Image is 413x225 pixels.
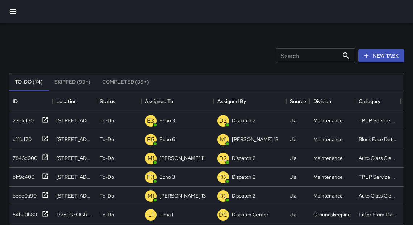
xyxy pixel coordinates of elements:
[53,91,96,111] div: Location
[219,211,228,219] p: DC
[220,135,227,144] p: M1
[159,211,173,218] p: Lima 1
[147,154,154,163] p: M1
[359,211,397,218] div: Litter From Planter Removed
[286,91,310,111] div: Source
[56,173,92,181] div: 326 23rd Street
[359,173,397,181] div: TPUP Service Requested
[232,154,255,162] p: Dispatch 2
[214,91,286,111] div: Assigned By
[100,154,114,162] p: To-Do
[148,211,154,219] p: L1
[100,117,114,124] p: To-Do
[9,91,53,111] div: ID
[10,133,32,143] div: cfffef70
[159,173,175,181] p: Echo 3
[359,91,380,111] div: Category
[56,154,92,162] div: 2386 Valley Street
[147,192,154,200] p: M1
[359,154,397,162] div: Auto Glass Cleaned Up
[159,154,204,162] p: [PERSON_NAME] 11
[290,173,296,181] div: Jia
[290,136,296,143] div: Jia
[96,91,141,111] div: Status
[56,117,92,124] div: 441 9th Street
[310,91,355,111] div: Division
[232,173,255,181] p: Dispatch 2
[232,211,268,218] p: Dispatch Center
[159,136,175,143] p: Echo 6
[290,192,296,199] div: Jia
[313,136,343,143] div: Maintenance
[100,211,114,218] p: To-Do
[10,114,34,124] div: 23e1ef30
[159,117,175,124] p: Echo 3
[219,192,227,200] p: D2
[10,208,37,218] div: 54b20b80
[100,173,114,181] p: To-Do
[147,173,154,182] p: E3
[10,189,37,199] div: bedd0a90
[56,211,92,218] div: 1725 Broadway
[359,136,397,143] div: Block Face Detailed
[290,154,296,162] div: Jia
[219,116,227,125] p: D2
[141,91,214,111] div: Assigned To
[217,91,246,111] div: Assigned By
[10,170,34,181] div: b1f9c400
[96,73,155,91] button: Completed (99+)
[359,192,397,199] div: Auto Glass Cleaned Up
[232,136,278,143] p: [PERSON_NAME] 13
[10,152,37,162] div: 7846d000
[13,91,18,111] div: ID
[9,73,49,91] button: To-Do (74)
[232,117,255,124] p: Dispatch 2
[219,173,227,182] p: D2
[313,91,331,111] div: Division
[313,154,343,162] div: Maintenance
[49,73,96,91] button: Skipped (99+)
[219,154,227,163] p: D2
[56,136,92,143] div: 1739 Broadway
[290,117,296,124] div: Jia
[232,192,255,199] p: Dispatch 2
[56,91,77,111] div: Location
[355,91,400,111] div: Category
[290,211,296,218] div: Jia
[159,192,206,199] p: [PERSON_NAME] 13
[145,91,173,111] div: Assigned To
[100,192,114,199] p: To-Do
[358,49,404,63] button: New Task
[313,192,343,199] div: Maintenance
[147,116,154,125] p: E3
[290,91,306,111] div: Source
[147,135,154,144] p: E6
[56,192,92,199] div: 529 17th Street
[313,173,343,181] div: Maintenance
[313,211,351,218] div: Groundskeeping
[100,91,116,111] div: Status
[359,117,397,124] div: TPUP Service Requested
[100,136,114,143] p: To-Do
[313,117,343,124] div: Maintenance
